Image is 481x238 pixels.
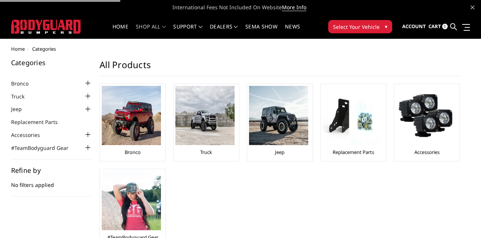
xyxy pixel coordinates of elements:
span: 5 [442,24,448,29]
h5: Refine by [11,167,92,174]
a: Account [402,17,426,37]
h1: All Products [100,59,461,76]
a: Accessories [11,131,49,139]
a: SEMA Show [245,24,277,38]
a: Jeep [275,149,285,155]
button: Select Your Vehicle [328,20,392,33]
span: Cart [428,23,441,30]
a: Truck [11,93,34,100]
a: Truck [200,149,212,155]
a: Replacement Parts [11,118,67,126]
a: #TeamBodyguard Gear [11,144,78,152]
a: Home [112,24,128,38]
span: Select Your Vehicle [333,23,380,31]
a: Replacement Parts [333,149,374,155]
span: ▾ [385,23,387,30]
a: Bronco [125,149,141,155]
a: Support [173,24,202,38]
a: Cart 5 [428,17,448,37]
span: Account [402,23,426,30]
a: Bronco [11,80,38,87]
a: More Info [282,4,306,11]
a: Home [11,46,25,52]
a: Accessories [414,149,440,155]
img: BODYGUARD BUMPERS [11,20,81,33]
h5: Categories [11,59,92,66]
span: Categories [32,46,56,52]
div: No filters applied [11,167,92,197]
a: Dealers [210,24,238,38]
a: shop all [136,24,166,38]
a: News [285,24,300,38]
a: Jeep [11,105,31,113]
